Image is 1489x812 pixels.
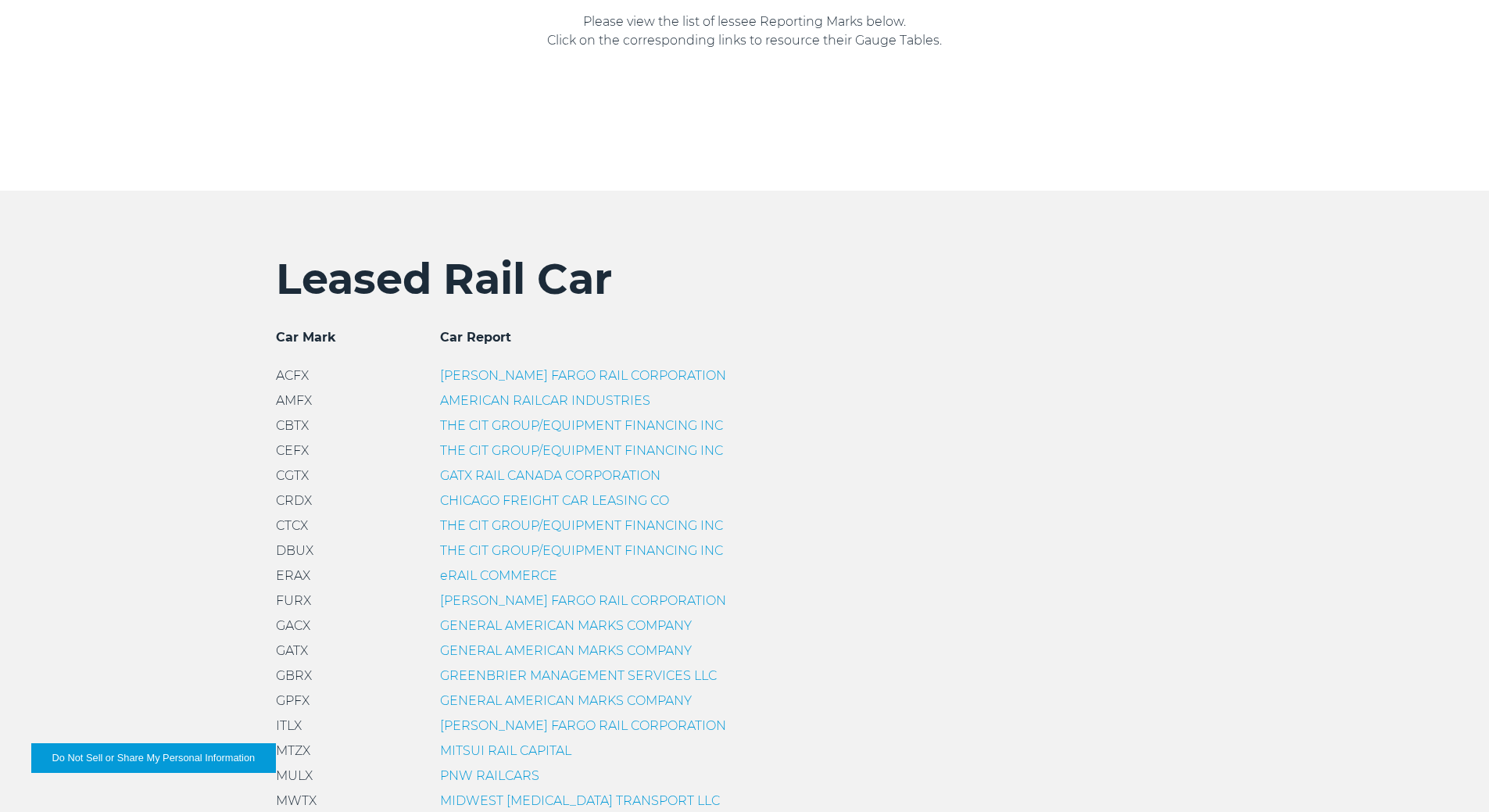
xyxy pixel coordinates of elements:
span: MULX [276,768,313,783]
span: ITLX [276,718,302,733]
a: PNW RAILCARS [440,768,539,783]
span: DBUX [276,543,313,558]
a: GENERAL AMERICAN MARKS COMPANY [440,693,692,708]
a: AMERICAN RAILCAR INDUSTRIES [440,393,650,408]
span: CBTX [276,418,309,433]
span: GPFX [276,693,310,708]
span: MTZX [276,743,310,758]
span: MWTX [276,793,317,808]
h2: Leased Rail Car [276,253,1214,305]
span: AMFX [276,393,312,408]
span: GATX [276,643,308,658]
a: GENERAL AMERICAN MARKS COMPANY [440,618,692,633]
a: THE CIT GROUP/EQUIPMENT FINANCING INC [440,418,723,433]
a: MIDWEST [MEDICAL_DATA] TRANSPORT LLC [440,793,720,808]
a: CHICAGO FREIGHT CAR LEASING CO [440,493,669,508]
span: CGTX [276,468,309,483]
a: GENERAL AMERICAN MARKS COMPANY [440,643,692,658]
iframe: Chat Widget [1411,737,1489,812]
a: [PERSON_NAME] FARGO RAIL CORPORATION [440,718,726,733]
span: FURX [276,593,311,608]
span: CTCX [276,518,308,533]
p: Please view the list of lessee Reporting Marks below. Click on the corresponding links to resourc... [389,13,1101,50]
span: CRDX [276,493,312,508]
a: THE CIT GROUP/EQUIPMENT FINANCING INC [440,543,723,558]
a: THE CIT GROUP/EQUIPMENT FINANCING INC [440,443,723,458]
a: GATX RAIL CANADA CORPORATION [440,468,660,483]
a: [PERSON_NAME] FARGO RAIL CORPORATION [440,593,726,608]
span: Car Mark [276,330,336,345]
a: [PERSON_NAME] FARGO RAIL CORPORATION [440,368,726,383]
span: ERAX [276,568,310,583]
span: GACX [276,618,310,633]
a: MITSUI RAIL CAPITAL [440,743,571,758]
span: Car Report [440,330,511,345]
span: ACFX [276,368,309,383]
span: GBRX [276,668,312,683]
span: CEFX [276,443,309,458]
a: GREENBRIER MANAGEMENT SERVICES LLC [440,668,717,683]
a: THE CIT GROUP/EQUIPMENT FINANCING INC [440,518,723,533]
button: Do Not Sell or Share My Personal Information [31,743,276,773]
a: eRAIL COMMERCE [440,568,557,583]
